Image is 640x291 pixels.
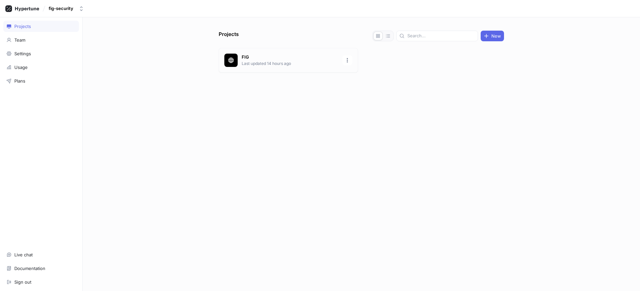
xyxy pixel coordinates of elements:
div: Projects [14,24,31,29]
p: FIG [242,54,338,61]
div: Plans [14,78,25,84]
div: fig-security [49,6,73,11]
input: Search... [407,33,475,39]
a: Plans [3,75,79,87]
a: Documentation [3,263,79,274]
div: Documentation [14,266,45,271]
div: Sign out [14,279,31,285]
a: Team [3,34,79,46]
p: Projects [219,31,239,41]
div: Live chat [14,252,33,257]
div: Usage [14,65,28,70]
span: New [491,34,501,38]
div: Settings [14,51,31,56]
a: Settings [3,48,79,59]
p: Last updated 14 hours ago [242,61,338,67]
button: New [481,31,504,41]
div: Team [14,37,25,43]
a: Usage [3,62,79,73]
a: Projects [3,21,79,32]
button: fig-security [46,3,87,14]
